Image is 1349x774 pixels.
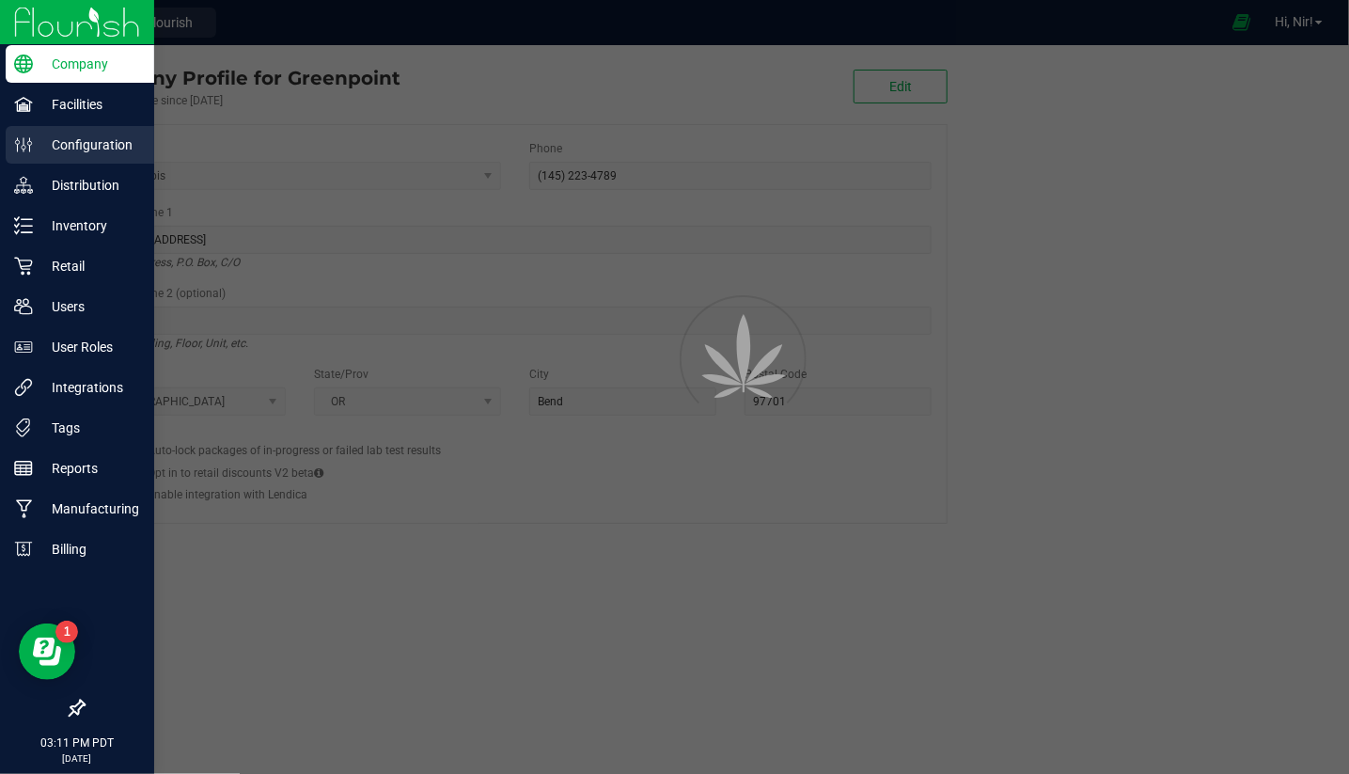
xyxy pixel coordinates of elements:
[14,378,33,397] inline-svg: Integrations
[14,419,33,437] inline-svg: Tags
[33,498,146,520] p: Manufacturing
[33,538,146,561] p: Billing
[14,135,33,154] inline-svg: Configuration
[33,134,146,156] p: Configuration
[19,624,75,680] iframe: Resource center
[14,176,33,195] inline-svg: Distribution
[33,295,146,318] p: Users
[14,95,33,114] inline-svg: Facilities
[33,457,146,480] p: Reports
[8,751,146,766] p: [DATE]
[14,499,33,518] inline-svg: Manufacturing
[8,735,146,751] p: 03:11 PM PDT
[14,55,33,73] inline-svg: Company
[33,214,146,237] p: Inventory
[33,174,146,197] p: Distribution
[33,255,146,277] p: Retail
[33,53,146,75] p: Company
[33,417,146,439] p: Tags
[33,336,146,358] p: User Roles
[14,216,33,235] inline-svg: Inventory
[14,459,33,478] inline-svg: Reports
[33,93,146,116] p: Facilities
[14,297,33,316] inline-svg: Users
[33,376,146,399] p: Integrations
[55,621,78,643] iframe: Resource center unread badge
[14,257,33,276] inline-svg: Retail
[14,540,33,559] inline-svg: Billing
[14,338,33,356] inline-svg: User Roles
